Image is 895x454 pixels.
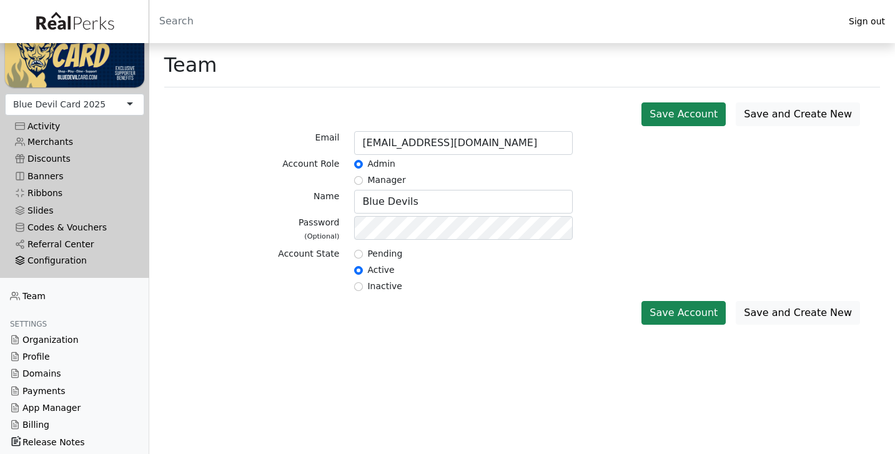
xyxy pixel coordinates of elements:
[315,131,340,144] label: Email
[15,121,134,132] div: Activity
[304,232,339,240] span: (Optional)
[641,301,726,325] button: Save Account
[10,320,47,328] span: Settings
[367,280,402,293] label: Inactive
[5,134,144,151] a: Merchants
[164,53,217,77] h1: Team
[5,219,144,236] a: Codes & Vouchers
[5,236,144,253] a: Referral Center
[367,247,402,260] label: Pending
[5,151,144,167] a: Discounts
[641,102,726,126] button: Save Account
[839,13,895,30] a: Sign out
[5,168,144,185] a: Banners
[5,185,144,202] a: Ribbons
[5,202,144,219] a: Slides
[29,7,119,36] img: real_perks_logo-01.svg
[367,157,395,170] label: Admin
[15,255,134,266] div: Configuration
[367,264,394,277] label: Active
[314,190,339,203] label: Name
[282,157,339,170] label: Account Role
[367,174,405,187] label: Manager
[736,102,860,126] button: Save and Create New
[278,247,339,260] label: Account State
[736,301,860,325] button: Save and Create New
[149,6,839,36] input: Search
[5,7,144,87] img: WvZzOez5OCqmO91hHZfJL7W2tJ07LbGMjwPPNJwI.png
[299,216,339,242] label: Password
[13,98,106,111] div: Blue Devil Card 2025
